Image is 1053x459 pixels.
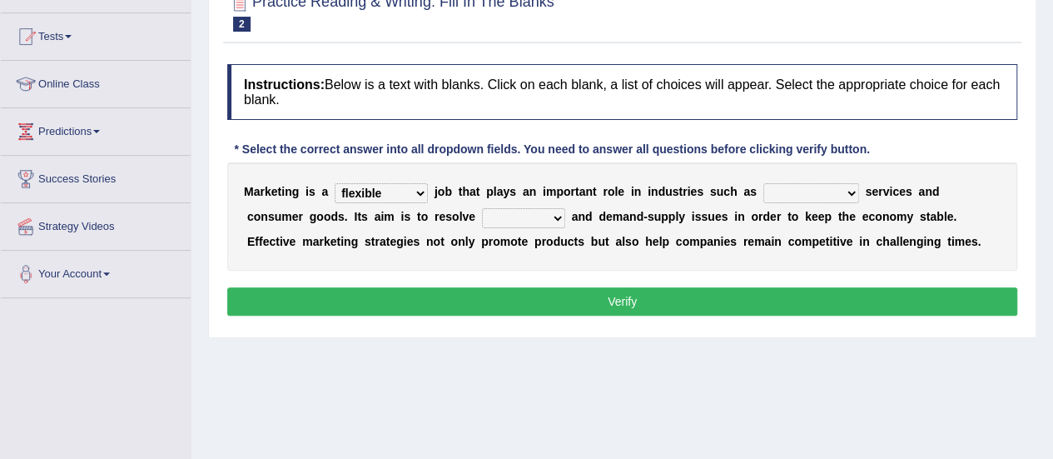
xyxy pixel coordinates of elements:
[899,235,902,248] b: l
[244,185,254,198] b: M
[838,210,842,223] b: t
[944,210,947,223] b: l
[661,210,668,223] b: p
[923,235,926,248] b: i
[687,185,690,198] b: i
[930,210,936,223] b: a
[1,61,191,102] a: Online Class
[697,185,703,198] b: s
[723,185,730,198] b: c
[754,235,764,248] b: m
[668,210,676,223] b: p
[787,235,794,248] b: c
[849,210,856,223] b: e
[889,185,892,198] b: i
[375,210,381,223] b: a
[260,185,264,198] b: r
[692,210,695,223] b: i
[1,203,191,245] a: Strategy Videos
[578,210,585,223] b: n
[585,210,593,223] b: d
[292,185,300,198] b: g
[319,235,323,248] b: r
[896,235,899,248] b: l
[764,235,771,248] b: a
[653,235,659,248] b: e
[859,235,862,248] b: i
[259,235,263,248] b: f
[305,185,309,198] b: i
[902,235,909,248] b: e
[662,235,669,248] b: p
[564,185,571,198] b: o
[707,235,713,248] b: a
[876,235,882,248] b: c
[708,210,715,223] b: u
[338,210,345,223] b: s
[947,210,954,223] b: e
[233,17,251,32] span: 2
[631,185,634,198] b: i
[283,235,290,248] b: v
[862,235,870,248] b: n
[842,210,849,223] b: h
[465,235,469,248] b: l
[440,235,445,248] b: t
[678,185,683,198] b: t
[572,210,579,223] b: a
[396,235,404,248] b: g
[892,185,899,198] b: c
[625,235,632,248] b: s
[770,210,777,223] b: e
[261,210,268,223] b: n
[623,210,629,223] b: a
[458,235,465,248] b: n
[701,210,708,223] b: s
[1,108,191,150] a: Predictions
[889,210,897,223] b: o
[313,235,320,248] b: a
[872,185,878,198] b: e
[386,235,390,248] b: t
[971,235,978,248] b: s
[500,235,510,248] b: m
[285,185,292,198] b: n
[819,235,826,248] b: e
[947,235,951,248] b: t
[882,210,890,223] b: n
[897,210,906,223] b: m
[445,185,452,198] b: b
[829,235,832,248] b: i
[585,185,593,198] b: n
[247,235,255,248] b: E
[543,185,546,198] b: i
[862,210,868,223] b: e
[751,210,758,223] b: o
[758,210,762,223] b: r
[730,235,737,248] b: s
[462,210,469,223] b: v
[920,210,926,223] b: s
[351,235,359,248] b: g
[354,210,357,223] b: I
[743,235,748,248] b: r
[865,185,872,198] b: s
[281,210,291,223] b: m
[909,235,916,248] b: n
[658,235,662,248] b: l
[413,235,420,248] b: s
[281,185,285,198] b: i
[275,210,282,223] b: u
[452,210,459,223] b: o
[603,185,607,198] b: r
[518,235,522,248] b: t
[951,235,955,248] b: i
[614,185,618,198] b: l
[598,235,605,248] b: u
[771,235,774,248] b: i
[925,185,932,198] b: n
[390,235,396,248] b: e
[254,210,261,223] b: o
[324,210,331,223] b: o
[438,185,445,198] b: o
